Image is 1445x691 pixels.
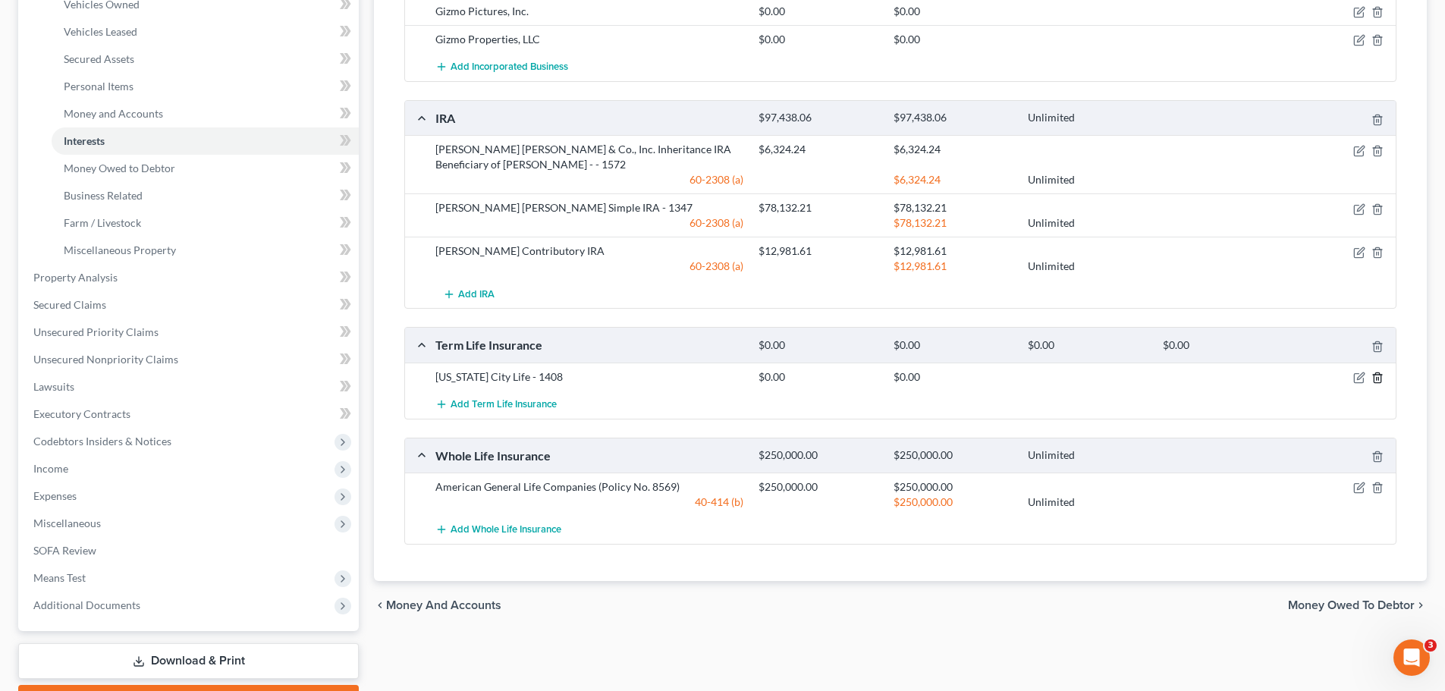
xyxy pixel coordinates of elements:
[428,243,751,259] div: [PERSON_NAME] Contributory IRA
[21,400,359,428] a: Executory Contracts
[1020,111,1154,125] div: Unlimited
[751,200,885,215] div: $78,132.21
[52,127,359,155] a: Interests
[751,369,885,385] div: $0.00
[886,142,1020,157] div: $6,324.24
[52,182,359,209] a: Business Related
[886,4,1020,19] div: $0.00
[451,61,568,74] span: Add Incorporated Business
[1020,448,1154,463] div: Unlimited
[33,298,106,311] span: Secured Claims
[886,243,1020,259] div: $12,981.61
[64,25,137,38] span: Vehicles Leased
[21,346,359,373] a: Unsecured Nonpriority Claims
[21,319,359,346] a: Unsecured Priority Claims
[64,243,176,256] span: Miscellaneous Property
[886,448,1020,463] div: $250,000.00
[435,53,568,81] button: Add Incorporated Business
[64,216,141,229] span: Farm / Livestock
[18,643,359,679] a: Download & Print
[33,462,68,475] span: Income
[33,407,130,420] span: Executory Contracts
[33,571,86,584] span: Means Test
[21,373,359,400] a: Lawsuits
[52,155,359,182] a: Money Owed to Debtor
[751,4,885,19] div: $0.00
[1415,599,1427,611] i: chevron_right
[458,288,495,300] span: Add IRA
[33,271,118,284] span: Property Analysis
[1425,639,1437,652] span: 3
[435,280,502,308] button: Add IRA
[886,369,1020,385] div: $0.00
[428,369,751,385] div: [US_STATE] City Life - 1408
[374,599,501,611] button: chevron_left Money and Accounts
[428,142,751,172] div: [PERSON_NAME] [PERSON_NAME] & Co., Inc. Inheritance IRA Beneficiary of [PERSON_NAME] - - 1572
[428,448,751,463] div: Whole Life Insurance
[751,111,885,125] div: $97,438.06
[886,111,1020,125] div: $97,438.06
[33,517,101,529] span: Miscellaneous
[428,4,751,19] div: Gizmo Pictures, Inc.
[64,189,143,202] span: Business Related
[64,107,163,120] span: Money and Accounts
[64,80,134,93] span: Personal Items
[52,46,359,73] a: Secured Assets
[428,172,751,187] div: 60-2308 (a)
[451,524,561,536] span: Add Whole Life Insurance
[886,32,1020,47] div: $0.00
[33,544,96,557] span: SOFA Review
[1020,215,1154,231] div: Unlimited
[33,598,140,611] span: Additional Documents
[1020,338,1154,353] div: $0.00
[886,200,1020,215] div: $78,132.21
[33,353,178,366] span: Unsecured Nonpriority Claims
[1288,599,1427,611] button: Money Owed to Debtor chevron_right
[751,142,885,157] div: $6,324.24
[428,495,751,510] div: 40-414 (b)
[374,599,386,611] i: chevron_left
[751,479,885,495] div: $250,000.00
[428,110,751,126] div: IRA
[428,200,751,215] div: [PERSON_NAME] [PERSON_NAME] Simple IRA - 1347
[886,495,1020,510] div: $250,000.00
[886,215,1020,231] div: $78,132.21
[751,338,885,353] div: $0.00
[52,73,359,100] a: Personal Items
[451,398,557,410] span: Add Term Life Insurance
[886,338,1020,353] div: $0.00
[386,599,501,611] span: Money and Accounts
[52,100,359,127] a: Money and Accounts
[751,448,885,463] div: $250,000.00
[886,172,1020,187] div: $6,324.24
[33,325,159,338] span: Unsecured Priority Claims
[1155,338,1290,353] div: $0.00
[435,391,557,419] button: Add Term Life Insurance
[21,537,359,564] a: SOFA Review
[21,291,359,319] a: Secured Claims
[33,380,74,393] span: Lawsuits
[428,215,751,231] div: 60-2308 (a)
[435,516,561,544] button: Add Whole Life Insurance
[1020,172,1154,187] div: Unlimited
[1020,259,1154,274] div: Unlimited
[428,479,751,495] div: American General Life Companies (Policy No. 8569)
[64,134,105,147] span: Interests
[64,52,134,65] span: Secured Assets
[52,209,359,237] a: Farm / Livestock
[428,337,751,353] div: Term Life Insurance
[886,479,1020,495] div: $250,000.00
[52,18,359,46] a: Vehicles Leased
[1288,599,1415,611] span: Money Owed to Debtor
[1393,639,1430,676] iframe: Intercom live chat
[886,259,1020,274] div: $12,981.61
[1020,495,1154,510] div: Unlimited
[428,32,751,47] div: Gizmo Properties, LLC
[751,32,885,47] div: $0.00
[33,489,77,502] span: Expenses
[428,259,751,274] div: 60-2308 (a)
[64,162,175,174] span: Money Owed to Debtor
[52,237,359,264] a: Miscellaneous Property
[21,264,359,291] a: Property Analysis
[33,435,171,448] span: Codebtors Insiders & Notices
